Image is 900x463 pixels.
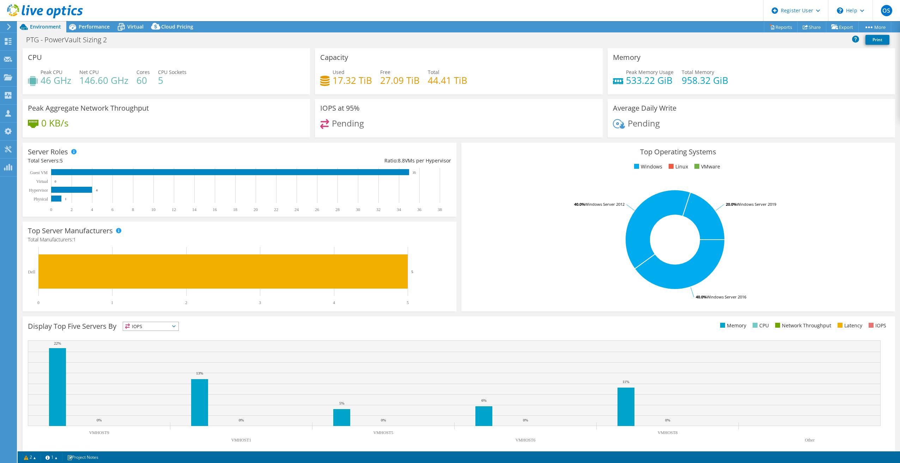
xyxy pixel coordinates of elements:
[797,21,826,32] a: Share
[23,36,118,44] h1: PTG - PowerVault Sizing 2
[65,197,67,201] text: 1
[339,401,345,405] text: 5%
[239,157,451,165] div: Ratio: VMs per Hypervisor
[274,207,278,212] text: 22
[826,21,859,32] a: Export
[213,207,217,212] text: 16
[335,207,340,212] text: 28
[28,157,239,165] div: Total Servers:
[19,453,41,462] a: 2
[60,157,63,164] span: 5
[136,76,150,84] h4: 60
[185,300,187,305] text: 2
[158,76,187,84] h4: 5
[41,119,68,127] h4: 0 KB/s
[97,418,102,422] text: 0%
[239,418,244,422] text: 0%
[28,236,451,243] h4: Total Manufacturers:
[54,341,61,345] text: 22%
[333,69,345,75] span: Used
[682,69,714,75] span: Total Memory
[96,189,98,192] text: 4
[682,76,728,84] h4: 958.32 GiB
[696,294,707,300] tspan: 40.0%
[881,5,892,16] span: OS
[30,170,48,175] text: Guest VM
[333,300,335,305] text: 4
[613,104,676,112] h3: Average Daily Write
[231,438,251,443] text: VMHOST1
[254,207,258,212] text: 20
[417,207,421,212] text: 36
[233,207,237,212] text: 18
[411,270,413,274] text: 5
[315,207,319,212] text: 26
[407,300,409,305] text: 5
[132,207,134,212] text: 8
[320,54,348,61] h3: Capacity
[805,438,814,443] text: Other
[658,430,678,435] text: VMHOST8
[320,104,360,112] h3: IOPS at 95%
[34,197,48,202] text: Physical
[259,300,261,305] text: 3
[41,453,62,462] a: 1
[41,76,71,84] h4: 46 GHz
[79,23,110,30] span: Performance
[667,163,688,171] li: Linux
[28,227,113,235] h3: Top Server Manufacturers
[622,379,630,384] text: 11%
[836,322,862,329] li: Latency
[91,207,93,212] text: 4
[467,148,890,156] h3: Top Operating Systems
[79,69,99,75] span: Net CPU
[333,76,372,84] h4: 17.32 TiB
[585,202,625,207] tspan: Windows Server 2012
[332,117,364,129] span: Pending
[79,76,128,84] h4: 146.60 GHz
[158,69,187,75] span: CPU Sockets
[707,294,746,300] tspan: Windows Server 2016
[28,104,149,112] h3: Peak Aggregate Network Throughput
[398,157,405,164] span: 8.8
[626,69,674,75] span: Peak Memory Usage
[380,69,390,75] span: Free
[574,202,585,207] tspan: 40.0%
[693,163,720,171] li: VMware
[41,69,62,75] span: Peak CPU
[865,35,889,45] a: Print
[123,322,178,331] span: IOPS
[294,207,299,212] text: 24
[516,438,536,443] text: VMHOST6
[764,21,798,32] a: Reports
[356,207,360,212] text: 30
[718,322,746,329] li: Memory
[55,180,56,183] text: 0
[196,371,203,375] text: 13%
[111,300,113,305] text: 1
[37,300,39,305] text: 0
[751,322,769,329] li: CPU
[136,69,150,75] span: Cores
[628,117,660,129] span: Pending
[71,207,73,212] text: 2
[438,207,442,212] text: 38
[111,207,114,212] text: 6
[62,453,103,462] a: Project Notes
[613,54,640,61] h3: Memory
[428,76,467,84] h4: 44.41 TiB
[481,398,487,402] text: 6%
[28,54,42,61] h3: CPU
[632,163,662,171] li: Windows
[30,23,61,30] span: Environment
[373,430,394,435] text: VMHOST5
[50,207,52,212] text: 0
[161,23,193,30] span: Cloud Pricing
[29,188,48,193] text: Hypervisor
[773,322,831,329] li: Network Throughput
[867,322,886,329] li: IOPS
[28,270,35,274] text: Dell
[28,148,68,156] h3: Server Roles
[89,430,109,435] text: VMHOST9
[380,76,420,84] h4: 27.09 TiB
